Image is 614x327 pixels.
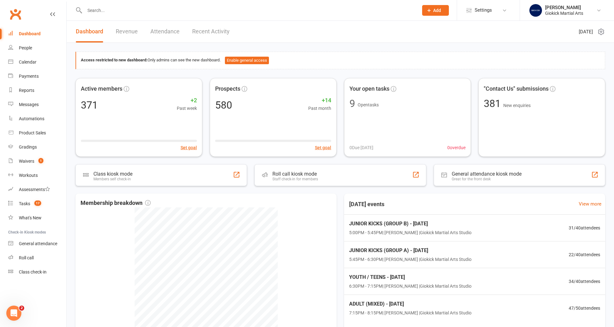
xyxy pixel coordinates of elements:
[447,144,466,151] span: 0 overdue
[452,171,522,177] div: General attendance kiosk mode
[8,55,66,69] a: Calendar
[19,130,46,135] div: Product Sales
[8,211,66,225] a: What's New
[34,200,41,206] span: 17
[215,100,232,110] div: 580
[8,41,66,55] a: People
[358,102,379,107] span: Open tasks
[569,305,600,312] span: 47 / 50 attendees
[8,237,66,251] a: General attendance kiosk mode
[349,273,472,281] span: YOUTH / TEENS - [DATE]
[308,96,331,105] span: +14
[19,116,44,121] div: Automations
[579,28,593,36] span: [DATE]
[484,98,503,110] span: 381
[344,199,389,210] h3: [DATE] events
[19,187,50,192] div: Assessments
[484,84,549,93] span: "Contact Us" submissions
[19,255,34,260] div: Roll call
[503,103,531,108] span: New enquiries
[8,154,66,168] a: Waivers 1
[192,21,230,42] a: Recent Activity
[83,6,414,15] input: Search...
[19,88,34,93] div: Reports
[19,159,34,164] div: Waivers
[81,199,151,208] span: Membership breakdown
[349,283,472,290] span: 6:30PM - 7:15PM | [PERSON_NAME] | Giokick Martial Arts Studio
[19,31,41,36] div: Dashboard
[349,220,472,228] span: JUNIOR KICKS (GROUP B) - [DATE]
[81,57,600,64] div: Only admins can see the new dashboard.
[349,99,355,109] div: 9
[81,100,98,110] div: 371
[93,177,132,181] div: Members self check-in
[19,201,30,206] div: Tasks
[8,168,66,183] a: Workouts
[308,105,331,112] span: Past month
[19,215,42,220] div: What's New
[569,278,600,285] span: 34 / 40 attendees
[93,171,132,177] div: Class kiosk mode
[150,21,180,42] a: Attendance
[81,84,122,93] span: Active members
[315,144,331,151] button: Set goal
[225,57,269,64] button: Enable general access
[215,84,240,93] span: Prospects
[177,105,197,112] span: Past week
[177,96,197,105] span: +2
[349,84,389,93] span: Your open tasks
[8,83,66,98] a: Reports
[349,144,373,151] span: 0 Due [DATE]
[349,309,472,316] span: 7:15PM - 8:15PM | [PERSON_NAME] | Giokick Martial Arts Studio
[8,98,66,112] a: Messages
[19,74,39,79] div: Payments
[19,269,47,274] div: Class check-in
[8,126,66,140] a: Product Sales
[6,306,21,321] iframe: Intercom live chat
[8,27,66,41] a: Dashboard
[8,140,66,154] a: Gradings
[475,3,492,17] span: Settings
[76,21,103,42] a: Dashboard
[8,251,66,265] a: Roll call
[19,102,39,107] div: Messages
[19,306,24,311] span: 2
[422,5,449,16] button: Add
[545,10,583,16] div: Giokick Martial Arts
[272,177,318,181] div: Staff check-in for members
[116,21,138,42] a: Revenue
[349,229,472,236] span: 5:00PM - 5:45PM | [PERSON_NAME] | Giokick Martial Arts Studio
[349,300,472,308] span: ADULT (MIXED) - [DATE]
[19,241,57,246] div: General attendance
[8,197,66,211] a: Tasks 17
[349,246,472,255] span: JUNIOR KICKS (GROUP A) - [DATE]
[579,200,601,208] a: View more
[8,183,66,197] a: Assessments
[349,256,472,263] span: 5:45PM - 6:30PM | [PERSON_NAME] | Giokick Martial Arts Studio
[38,158,43,163] span: 1
[81,58,148,62] strong: Access restricted to new dashboard:
[272,171,318,177] div: Roll call kiosk mode
[8,69,66,83] a: Payments
[433,8,441,13] span: Add
[19,59,36,65] div: Calendar
[19,173,38,178] div: Workouts
[19,144,37,149] div: Gradings
[8,112,66,126] a: Automations
[569,224,600,231] span: 31 / 40 attendees
[8,265,66,279] a: Class kiosk mode
[19,45,32,50] div: People
[529,4,542,17] img: thumb_image1695682096.png
[545,5,583,10] div: [PERSON_NAME]
[452,177,522,181] div: Great for the front desk
[8,6,23,22] a: Clubworx
[569,251,600,258] span: 22 / 40 attendees
[181,144,197,151] button: Set goal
